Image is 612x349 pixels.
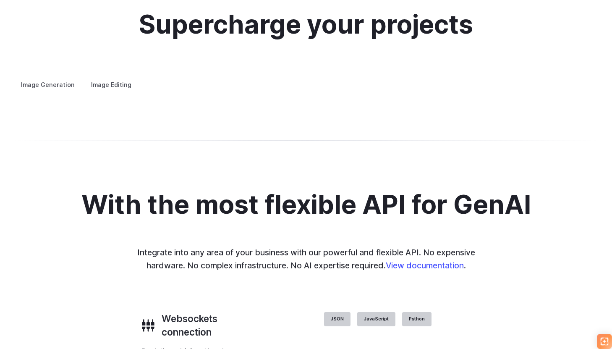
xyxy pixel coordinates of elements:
[14,77,82,92] label: Image Generation
[131,246,481,272] p: Integrate into any area of your business with our powerful and flexible API. No expensive hardwar...
[162,312,265,339] h3: Websockets connection
[357,312,395,326] label: JavaScript
[402,312,432,326] label: Python
[139,10,473,39] h2: Supercharge your projects
[386,260,464,270] a: View documentation
[84,77,139,92] label: Image Editing
[324,312,350,326] label: JSON
[81,191,531,219] h2: With the most flexible API for GenAI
